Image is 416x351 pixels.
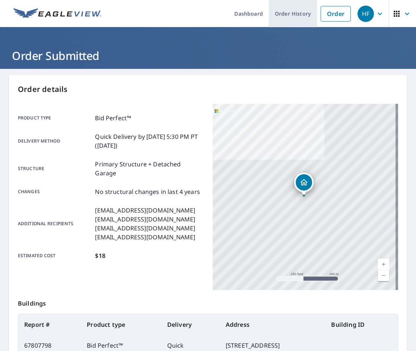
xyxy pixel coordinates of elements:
[18,160,92,178] p: Structure
[18,251,92,260] p: Estimated cost
[161,314,220,335] th: Delivery
[18,314,81,335] th: Report #
[95,233,195,242] p: [EMAIL_ADDRESS][DOMAIN_NAME]
[18,187,92,196] p: Changes
[95,132,203,150] p: Quick Delivery by [DATE] 5:30 PM PT ([DATE])
[95,215,195,224] p: [EMAIL_ADDRESS][DOMAIN_NAME]
[95,187,200,196] p: No structural changes in last 4 years
[95,114,131,122] p: Bid Perfect™
[18,206,92,242] p: Additional recipients
[378,259,389,270] a: Current Level 17, Zoom In
[18,290,398,314] p: Buildings
[220,314,326,335] th: Address
[95,160,203,178] p: Primary Structure + Detached Garage
[358,6,374,22] div: HF
[18,114,92,122] p: Product type
[18,84,398,95] p: Order details
[95,206,195,215] p: [EMAIL_ADDRESS][DOMAIN_NAME]
[9,48,407,63] h1: Order Submitted
[378,270,389,281] a: Current Level 17, Zoom Out
[81,314,161,335] th: Product type
[18,132,92,150] p: Delivery method
[325,314,398,335] th: Building ID
[13,8,101,19] img: EV Logo
[95,251,105,260] p: $18
[321,6,351,22] a: Order
[95,224,195,233] p: [EMAIL_ADDRESS][DOMAIN_NAME]
[294,173,314,196] div: Dropped pin, building 1, Residential property, 10783 Lake Oak Way Boca Raton, FL 33498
